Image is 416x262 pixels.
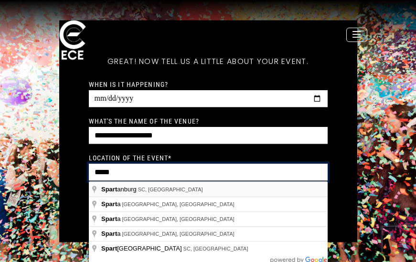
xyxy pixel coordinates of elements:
span: Spart [101,200,117,208]
span: Spart [101,245,117,252]
label: What's the name of the venue? [89,116,199,125]
span: SC, [GEOGRAPHIC_DATA] [183,246,248,252]
label: Location of the event [89,153,172,162]
img: ece_new_logo_whitev2-1.png [49,18,96,64]
span: [GEOGRAPHIC_DATA], [GEOGRAPHIC_DATA] [122,231,234,237]
span: [GEOGRAPHIC_DATA], [GEOGRAPHIC_DATA] [122,216,234,222]
label: When is it happening? [89,80,169,88]
span: a [101,230,122,237]
span: a [101,215,122,222]
span: [GEOGRAPHIC_DATA] [101,245,183,252]
span: a [101,200,122,208]
button: Toggle navigation [346,28,367,42]
span: Spart [101,186,117,193]
span: Spart [101,215,117,222]
span: [GEOGRAPHIC_DATA], [GEOGRAPHIC_DATA] [122,201,234,207]
span: Spart [101,230,117,237]
span: anburg [101,186,138,193]
span: SC, [GEOGRAPHIC_DATA] [138,187,203,192]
